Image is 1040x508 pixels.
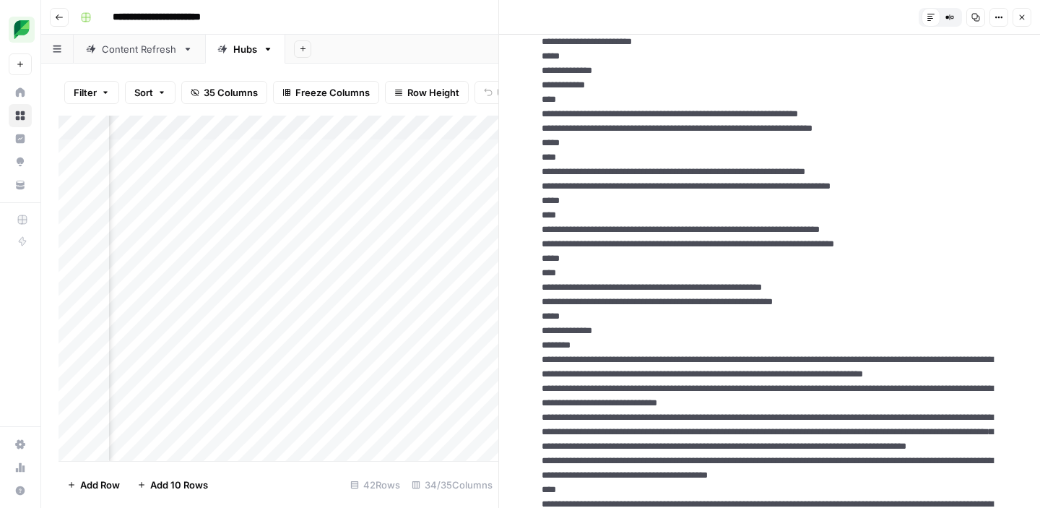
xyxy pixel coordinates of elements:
button: Undo [474,81,531,104]
span: Freeze Columns [295,85,370,100]
a: Browse [9,104,32,127]
a: Insights [9,127,32,150]
button: Add 10 Rows [129,473,217,496]
span: 35 Columns [204,85,258,100]
a: Content Refresh [74,35,205,64]
div: 34/35 Columns [406,473,498,496]
div: Hubs [233,42,257,56]
span: Add 10 Rows [150,478,208,492]
a: Opportunities [9,150,32,173]
a: Home [9,81,32,104]
a: Hubs [205,35,285,64]
button: Row Height [385,81,469,104]
button: Filter [64,81,119,104]
img: SproutSocial Logo [9,17,35,43]
button: Add Row [58,473,129,496]
span: Add Row [80,478,120,492]
a: Your Data [9,173,32,197]
button: Help + Support [9,479,32,502]
button: 35 Columns [181,81,267,104]
span: Row Height [407,85,459,100]
button: Freeze Columns [273,81,379,104]
button: Sort [125,81,175,104]
span: Sort [134,85,153,100]
button: Workspace: SproutSocial [9,12,32,48]
div: 42 Rows [344,473,406,496]
span: Filter [74,85,97,100]
a: Usage [9,456,32,479]
div: Content Refresh [102,42,177,56]
a: Settings [9,433,32,456]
